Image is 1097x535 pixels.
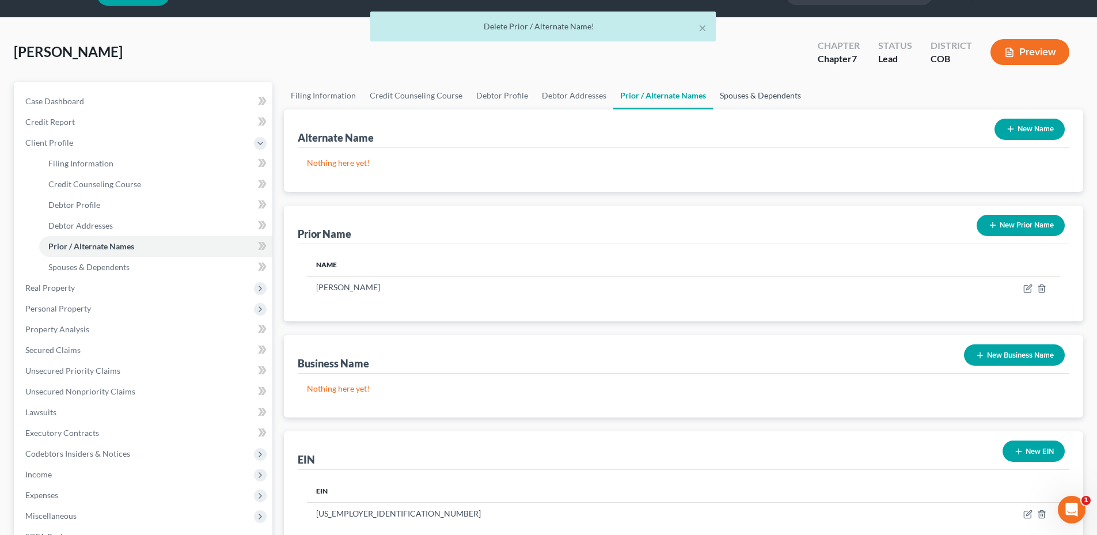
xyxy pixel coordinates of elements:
[25,490,58,500] span: Expenses
[307,253,790,276] th: Name
[25,303,91,313] span: Personal Property
[14,43,123,60] span: [PERSON_NAME]
[298,227,351,241] div: Prior Name
[16,423,272,443] a: Executory Contracts
[25,345,81,355] span: Secured Claims
[613,82,713,109] a: Prior / Alternate Names
[25,366,120,375] span: Unsecured Priority Claims
[25,428,99,438] span: Executory Contracts
[307,276,790,298] td: [PERSON_NAME]
[39,174,272,195] a: Credit Counseling Course
[977,215,1065,236] button: New Prior Name
[363,82,469,109] a: Credit Counseling Course
[298,356,369,370] div: Business Name
[25,449,130,458] span: Codebtors Insiders & Notices
[39,257,272,278] a: Spouses & Dependents
[16,381,272,402] a: Unsecured Nonpriority Claims
[48,200,100,210] span: Debtor Profile
[469,82,535,109] a: Debtor Profile
[852,53,857,64] span: 7
[48,179,141,189] span: Credit Counseling Course
[16,340,272,361] a: Secured Claims
[39,153,272,174] a: Filing Information
[990,39,1069,65] button: Preview
[25,283,75,293] span: Real Property
[16,361,272,381] a: Unsecured Priority Claims
[25,407,56,417] span: Lawsuits
[25,117,75,127] span: Credit Report
[298,453,315,466] div: EIN
[39,215,272,236] a: Debtor Addresses
[931,52,972,66] div: COB
[284,82,363,109] a: Filing Information
[48,262,130,272] span: Spouses & Dependents
[535,82,613,109] a: Debtor Addresses
[39,195,272,215] a: Debtor Profile
[25,469,52,479] span: Income
[25,138,73,147] span: Client Profile
[39,236,272,257] a: Prior / Alternate Names
[964,344,1065,366] button: New Business Name
[307,503,909,525] td: [US_EMPLOYER_IDENTIFICATION_NUMBER]
[878,52,912,66] div: Lead
[48,221,113,230] span: Debtor Addresses
[25,511,77,521] span: Miscellaneous
[307,157,1060,169] p: Nothing here yet!
[713,82,808,109] a: Spouses & Dependents
[307,383,1060,394] p: Nothing here yet!
[307,479,909,502] th: EIN
[818,52,860,66] div: Chapter
[25,96,84,106] span: Case Dashboard
[1003,441,1065,462] button: New EIN
[379,21,707,32] div: Delete Prior / Alternate Name!
[1058,496,1085,523] iframe: Intercom live chat
[48,241,134,251] span: Prior / Alternate Names
[16,112,272,132] a: Credit Report
[1081,496,1091,505] span: 1
[994,119,1065,140] button: New Name
[16,319,272,340] a: Property Analysis
[699,21,707,35] button: ×
[298,131,374,145] div: Alternate Name
[48,158,113,168] span: Filing Information
[16,402,272,423] a: Lawsuits
[16,91,272,112] a: Case Dashboard
[25,324,89,334] span: Property Analysis
[25,386,135,396] span: Unsecured Nonpriority Claims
